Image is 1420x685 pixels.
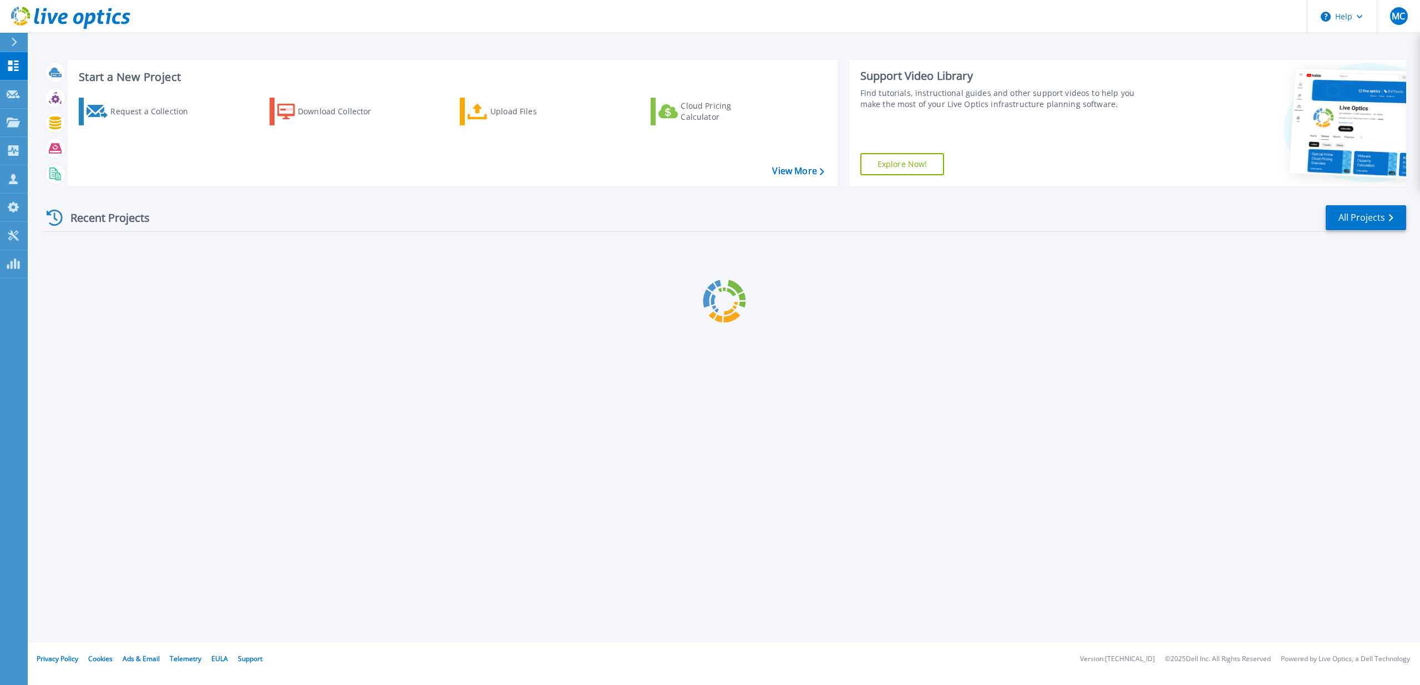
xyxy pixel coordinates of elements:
[460,98,584,125] a: Upload Files
[860,88,1148,110] div: Find tutorials, instructional guides and other support videos to help you make the most of your L...
[772,166,824,176] a: View More
[298,100,387,123] div: Download Collector
[1165,656,1271,663] li: © 2025 Dell Inc. All Rights Reserved
[211,654,228,663] a: EULA
[79,98,202,125] a: Request a Collection
[490,100,579,123] div: Upload Files
[651,98,774,125] a: Cloud Pricing Calculator
[43,204,165,231] div: Recent Projects
[1326,205,1406,230] a: All Projects
[79,71,824,83] h3: Start a New Project
[1392,12,1405,21] span: MC
[270,98,393,125] a: Download Collector
[170,654,201,663] a: Telemetry
[123,654,160,663] a: Ads & Email
[860,153,945,175] a: Explore Now!
[860,69,1148,83] div: Support Video Library
[37,654,78,663] a: Privacy Policy
[1281,656,1410,663] li: Powered by Live Optics, a Dell Technology
[88,654,113,663] a: Cookies
[110,100,199,123] div: Request a Collection
[681,100,769,123] div: Cloud Pricing Calculator
[238,654,262,663] a: Support
[1080,656,1155,663] li: Version: [TECHNICAL_ID]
